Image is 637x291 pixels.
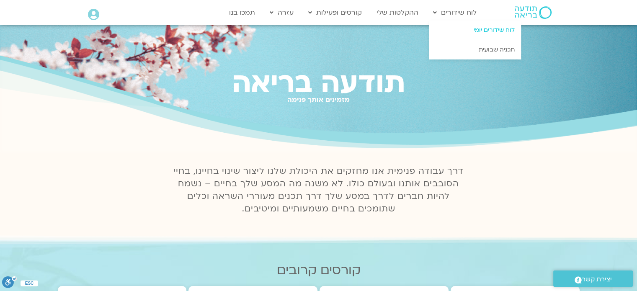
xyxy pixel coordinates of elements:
h2: קורסים קרובים [58,263,580,278]
a: לוח שידורים [429,5,481,21]
a: ההקלטות שלי [372,5,423,21]
a: תכניה שבועית [429,40,521,59]
p: דרך עבודה פנימית אנו מחזקים את היכולת שלנו ליצור שינוי בחיינו, בחיי הסובבים אותנו ובעולם כולו. לא... [169,165,469,215]
a: תמכו בנו [225,5,259,21]
a: קורסים ופעילות [304,5,366,21]
a: יצירת קשר [553,270,633,287]
a: לוח שידורים יומי [429,21,521,40]
a: עזרה [266,5,298,21]
span: יצירת קשר [582,274,612,285]
img: תודעה בריאה [515,6,552,19]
